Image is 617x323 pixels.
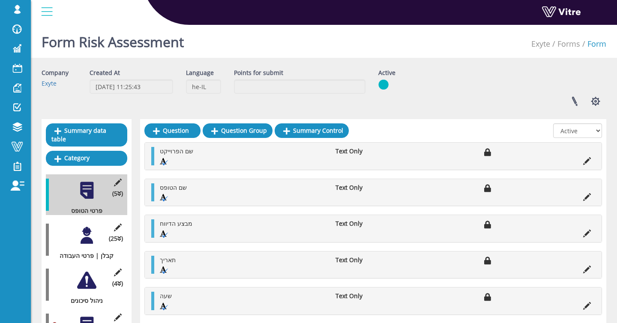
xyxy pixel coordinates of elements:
[580,39,606,50] li: Form
[378,79,389,90] img: yes
[160,219,192,227] span: מבצע הדיווח
[42,69,69,77] label: Company
[144,123,201,138] a: Question
[160,183,187,191] span: שם הטופס
[112,189,123,198] span: (5 )
[557,39,580,49] a: Forms
[331,147,397,156] li: Text Only
[531,39,550,49] a: Exyte
[186,69,214,77] label: Language
[331,292,397,300] li: Text Only
[46,251,121,260] div: קבלן | פרטי העבודה
[160,292,172,300] span: שעה
[46,123,127,147] a: Summary data table
[160,147,193,155] span: שם הפרוייקט
[46,151,127,165] a: Category
[331,219,397,228] li: Text Only
[203,123,273,138] a: Question Group
[42,21,184,58] h1: Form Risk Assessment
[112,279,123,288] span: (4 )
[378,69,395,77] label: Active
[331,183,397,192] li: Text Only
[90,69,120,77] label: Created At
[160,256,176,264] span: תאריך
[331,256,397,264] li: Text Only
[46,296,121,305] div: ניהול סיכונים
[275,123,349,138] a: Summary Control
[42,79,57,87] a: Exyte
[46,206,121,215] div: פרטי הטופס
[234,69,283,77] label: Points for submit
[109,234,123,243] span: (25 )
